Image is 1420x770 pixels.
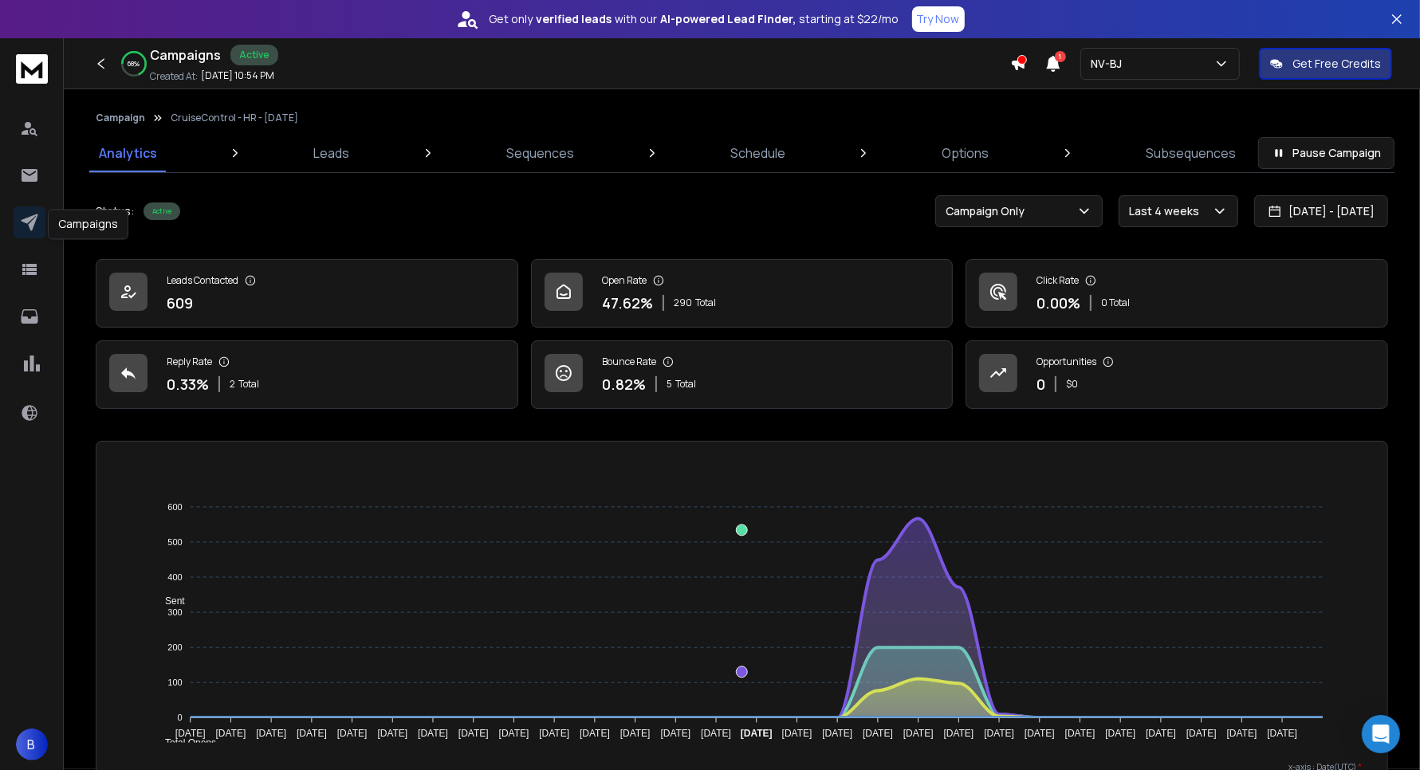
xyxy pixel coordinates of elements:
[822,729,852,740] tspan: [DATE]
[167,642,182,652] tspan: 200
[674,297,692,309] span: 290
[153,595,185,607] span: Sent
[1066,378,1078,391] p: $ 0
[942,143,989,163] p: Options
[1254,195,1388,227] button: [DATE] - [DATE]
[531,259,954,328] a: Open Rate47.62%290Total
[458,729,489,740] tspan: [DATE]
[1129,203,1206,219] p: Last 4 weeks
[215,729,246,740] tspan: [DATE]
[661,729,691,740] tspan: [DATE]
[167,537,182,547] tspan: 500
[1258,137,1394,169] button: Pause Campaign
[297,729,327,740] tspan: [DATE]
[531,340,954,409] a: Bounce Rate0.82%5Total
[1146,729,1176,740] tspan: [DATE]
[730,143,785,163] p: Schedule
[150,70,198,83] p: Created At:
[256,729,286,740] tspan: [DATE]
[1101,297,1130,309] p: 0 Total
[1025,729,1055,740] tspan: [DATE]
[1036,373,1045,395] p: 0
[128,59,140,69] p: 68 %
[1146,143,1236,163] p: Subsequences
[661,11,797,27] strong: AI-powered Lead Finder,
[89,134,167,172] a: Analytics
[337,729,368,740] tspan: [DATE]
[912,6,965,32] button: Try Now
[741,729,773,740] tspan: [DATE]
[99,143,157,163] p: Analytics
[167,678,182,687] tspan: 100
[1036,274,1079,287] p: Click Rate
[1227,729,1257,740] tspan: [DATE]
[1055,51,1066,62] span: 1
[782,729,812,740] tspan: [DATE]
[230,45,278,65] div: Active
[167,274,238,287] p: Leads Contacted
[946,203,1031,219] p: Campaign Only
[96,340,518,409] a: Reply Rate0.33%2Total
[150,45,221,65] h1: Campaigns
[539,729,569,740] tspan: [DATE]
[602,356,656,368] p: Bounce Rate
[175,729,206,740] tspan: [DATE]
[171,112,298,124] p: CruiseControl - HR - [DATE]
[201,69,274,82] p: [DATE] 10:54 PM
[167,356,212,368] p: Reply Rate
[96,203,134,219] p: Status:
[1136,134,1245,172] a: Subsequences
[167,572,182,582] tspan: 400
[238,378,259,391] span: Total
[701,729,731,740] tspan: [DATE]
[863,729,893,740] tspan: [DATE]
[144,202,180,220] div: Active
[230,378,235,391] span: 2
[602,292,653,314] p: 47.62 %
[903,729,934,740] tspan: [DATE]
[1106,729,1136,740] tspan: [DATE]
[667,378,672,391] span: 5
[313,143,349,163] p: Leads
[96,259,518,328] a: Leads Contacted609
[167,502,182,512] tspan: 600
[695,297,716,309] span: Total
[497,134,584,172] a: Sequences
[1268,729,1298,740] tspan: [DATE]
[966,259,1388,328] a: Click Rate0.00%0 Total
[984,729,1014,740] tspan: [DATE]
[304,134,359,172] a: Leads
[1362,715,1400,753] div: Open Intercom Messenger
[153,737,216,748] span: Total Opens
[1259,48,1392,80] button: Get Free Credits
[1065,729,1095,740] tspan: [DATE]
[944,729,974,740] tspan: [DATE]
[1186,729,1217,740] tspan: [DATE]
[490,11,899,27] p: Get only with our starting at $22/mo
[377,729,407,740] tspan: [DATE]
[16,729,48,760] button: B
[933,134,999,172] a: Options
[96,112,145,124] button: Campaign
[675,378,696,391] span: Total
[966,340,1388,409] a: Opportunities0$0
[167,292,193,314] p: 609
[602,373,646,395] p: 0.82 %
[721,134,795,172] a: Schedule
[537,11,612,27] strong: verified leads
[418,729,448,740] tspan: [DATE]
[499,729,529,740] tspan: [DATE]
[1036,356,1096,368] p: Opportunities
[16,54,48,84] img: logo
[580,729,610,740] tspan: [DATE]
[602,274,647,287] p: Open Rate
[1036,292,1080,314] p: 0.00 %
[167,373,209,395] p: 0.33 %
[177,713,182,722] tspan: 0
[1091,56,1128,72] p: NV-BJ
[167,607,182,617] tspan: 300
[48,210,128,240] div: Campaigns
[620,729,651,740] tspan: [DATE]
